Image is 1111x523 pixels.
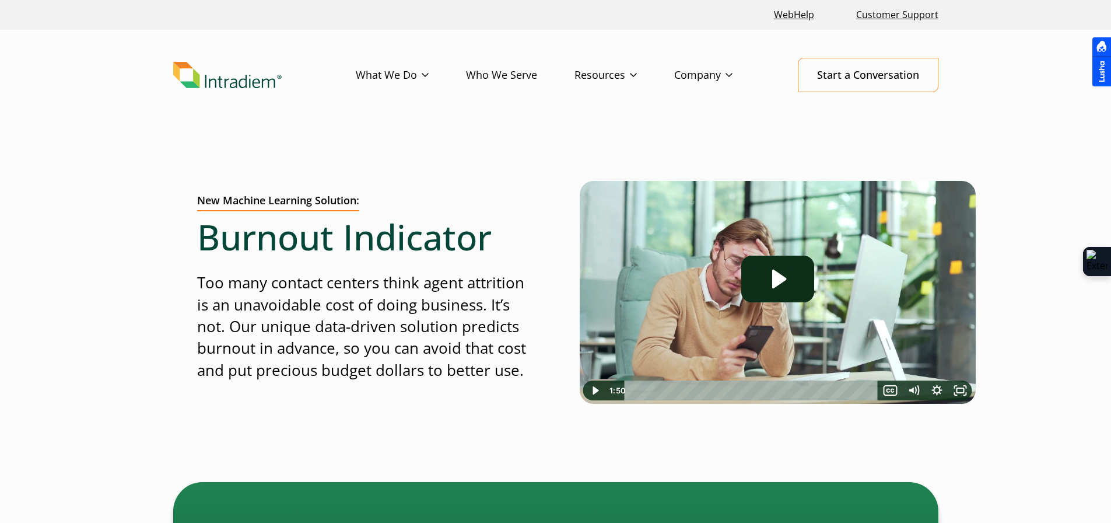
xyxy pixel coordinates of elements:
a: What We Do [356,58,466,92]
img: Intradiem [173,62,282,89]
button: Play Video: Burnout Indicator [741,256,814,302]
button: Show settings menu [926,381,949,400]
img: Video Thumbnail [580,181,976,404]
a: Company [674,58,770,92]
p: Too many contact centers think agent attrition is an unavoidable cost of doing business. It’s not... [197,272,532,381]
h2: New Machine Learning Solution: [197,194,359,212]
button: Mute [902,381,926,400]
a: Start a Conversation [798,58,938,92]
a: Resources [574,58,674,92]
div: Playbar [633,381,873,400]
button: Fullscreen [949,381,972,400]
button: Show captions menu [879,381,902,400]
a: Customer Support [851,2,943,27]
a: Who We Serve [466,58,574,92]
a: Link opens in a new window [769,2,819,27]
h1: Burnout Indicator [197,216,532,258]
img: Extension Icon [1087,250,1108,273]
a: Link to homepage of Intradiem [173,62,356,89]
button: Play Video [583,381,607,400]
